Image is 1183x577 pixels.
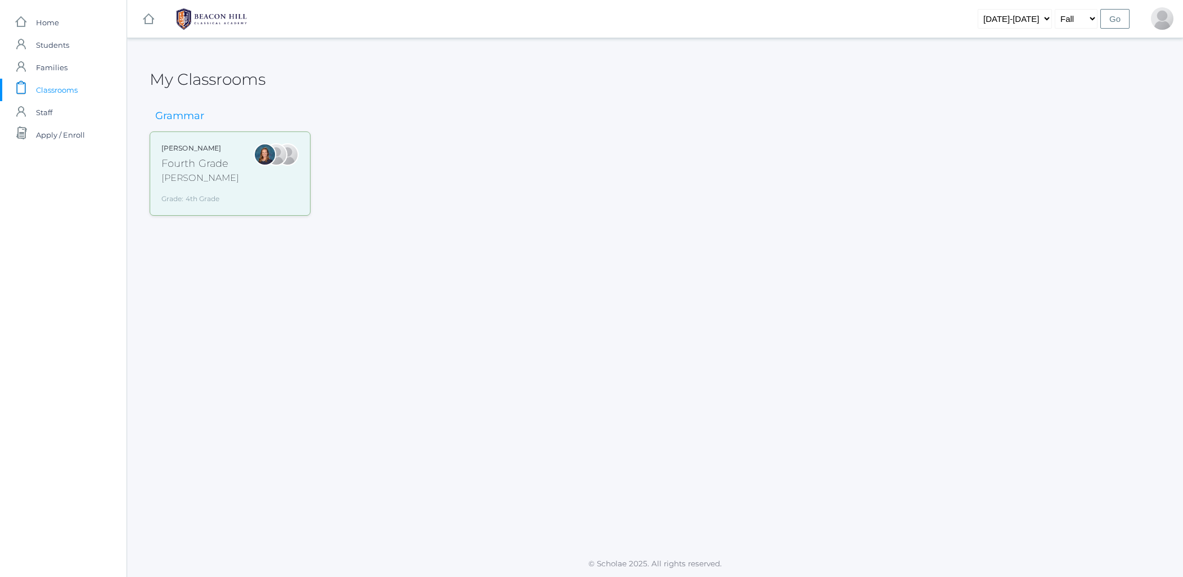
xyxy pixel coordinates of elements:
h2: My Classrooms [150,71,266,88]
img: 1_BHCALogos-05.png [169,5,254,33]
div: Grade: 4th Grade [161,189,239,204]
div: Ellie Bradley [254,143,276,166]
h3: Grammar [150,111,210,122]
input: Go [1100,9,1130,29]
div: [PERSON_NAME] [161,171,239,185]
p: © Scholae 2025. All rights reserved. [127,558,1183,569]
span: Students [36,34,69,56]
span: Home [36,11,59,34]
div: Fourth Grade [161,156,239,171]
span: Staff [36,101,52,124]
div: Heather Porter [276,143,299,166]
span: Classrooms [36,79,78,101]
div: Vivian Beaty [1151,7,1173,30]
div: Lydia Chaffin [265,143,287,166]
div: [PERSON_NAME] [161,143,239,153]
span: Apply / Enroll [36,124,85,146]
span: Families [36,56,68,79]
